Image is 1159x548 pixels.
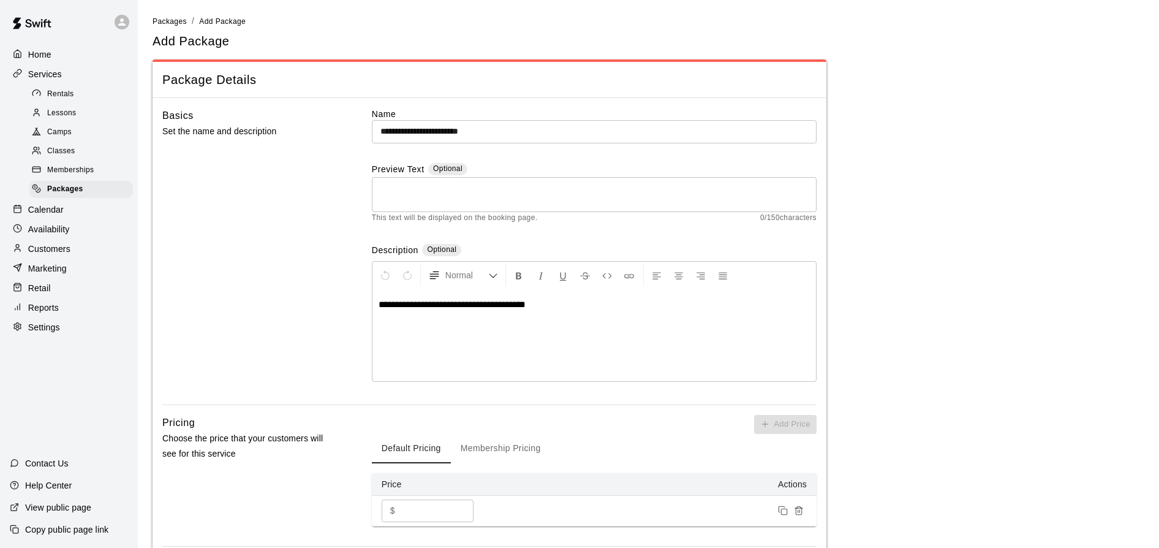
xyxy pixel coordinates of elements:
span: Memberships [47,164,94,177]
a: Marketing [10,259,128,278]
p: Retail [28,282,51,294]
h6: Basics [162,108,194,124]
span: Lessons [47,107,77,120]
p: Home [28,48,51,61]
a: Calendar [10,200,128,219]
a: Retail [10,279,128,297]
p: Copy public page link [25,523,108,536]
div: Rentals [29,86,133,103]
button: Justify Align [712,264,733,286]
a: Home [10,45,128,64]
a: Packages [29,180,138,199]
a: Availability [10,220,128,238]
p: Marketing [28,262,67,275]
label: Name [372,108,817,120]
span: Package Details [162,72,817,88]
p: Customers [28,243,70,255]
span: 0 / 150 characters [760,212,817,224]
span: This text will be displayed on the booking page. [372,212,538,224]
button: Right Align [690,264,711,286]
p: Reports [28,302,59,314]
p: View public page [25,501,91,514]
div: Camps [29,124,133,141]
button: Redo [397,264,418,286]
a: Customers [10,240,128,258]
button: Format Bold [508,264,529,286]
span: Optional [433,164,462,173]
p: Availability [28,223,70,235]
p: $ [390,504,395,517]
button: Membership Pricing [451,434,551,463]
a: Reports [10,299,128,317]
button: Undo [375,264,396,286]
span: Rentals [47,88,74,101]
nav: breadcrumb [153,15,1144,28]
a: Classes [29,142,138,161]
a: Camps [29,123,138,142]
a: Rentals [29,85,138,104]
button: Left Align [646,264,667,286]
button: Formatting Options [423,264,503,286]
button: Format Underline [553,264,573,286]
p: Help Center [25,479,72,492]
div: Classes [29,143,133,160]
span: Camps [47,126,72,139]
label: Description [372,244,418,258]
th: Actions [494,473,817,496]
h6: Pricing [162,415,195,431]
div: Memberships [29,162,133,179]
p: Contact Us [25,457,69,470]
span: Optional [427,245,456,254]
button: Default Pricing [372,434,451,463]
button: Insert Code [597,264,617,286]
div: Lessons [29,105,133,122]
p: Services [28,68,62,80]
p: Settings [28,321,60,333]
button: Duplicate price [775,503,791,519]
p: Set the name and description [162,124,333,139]
button: Center Align [668,264,689,286]
th: Price [372,473,494,496]
button: Remove price [791,503,807,519]
span: Add Package [199,17,246,26]
div: Packages [29,181,133,198]
span: Packages [47,183,83,196]
li: / [192,15,194,28]
a: Memberships [29,161,138,180]
span: Normal [445,269,488,281]
span: Packages [153,17,187,26]
label: Preview Text [372,163,425,177]
span: Classes [47,145,75,158]
button: Format Strikethrough [575,264,595,286]
a: Services [10,65,128,83]
a: Lessons [29,104,138,123]
a: Packages [153,16,187,26]
p: Choose the price that your customers will see for this service [162,431,333,462]
button: Format Italics [530,264,551,286]
h5: Add Package [153,33,230,50]
button: Insert Link [619,264,640,286]
p: Calendar [28,204,64,216]
a: Settings [10,318,128,337]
